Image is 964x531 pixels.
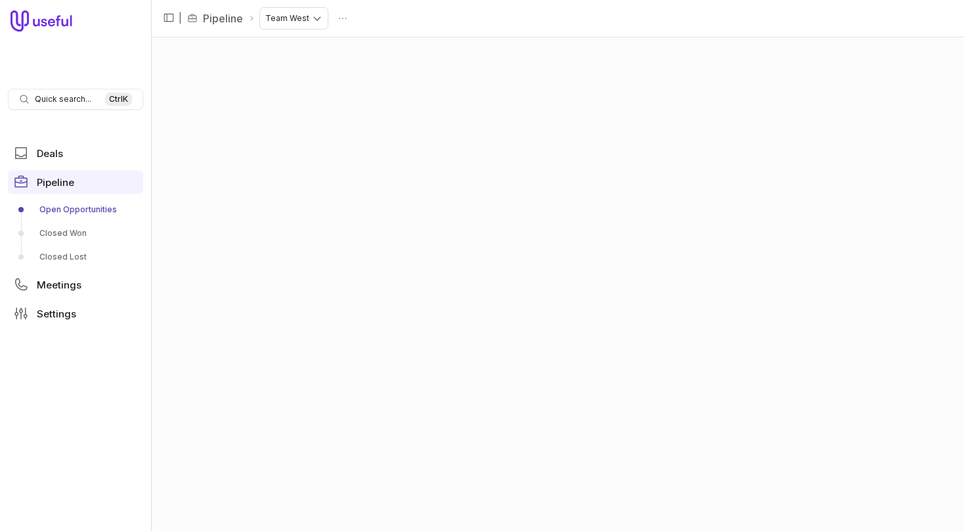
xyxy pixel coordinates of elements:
a: Settings [8,302,143,325]
span: Quick search... [35,94,91,104]
span: Settings [37,309,76,319]
a: Open Opportunities [8,199,143,220]
span: | [179,11,182,26]
a: Meetings [8,273,143,296]
kbd: Ctrl K [105,93,132,106]
span: Pipeline [37,177,74,187]
a: Closed Won [8,223,143,244]
span: Meetings [37,280,81,290]
a: Pipeline [8,170,143,194]
button: Collapse sidebar [159,8,179,28]
div: Pipeline submenu [8,199,143,267]
a: Deals [8,141,143,165]
a: Pipeline [203,11,243,26]
button: Actions [333,9,353,28]
a: Closed Lost [8,246,143,267]
span: Deals [37,149,63,158]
